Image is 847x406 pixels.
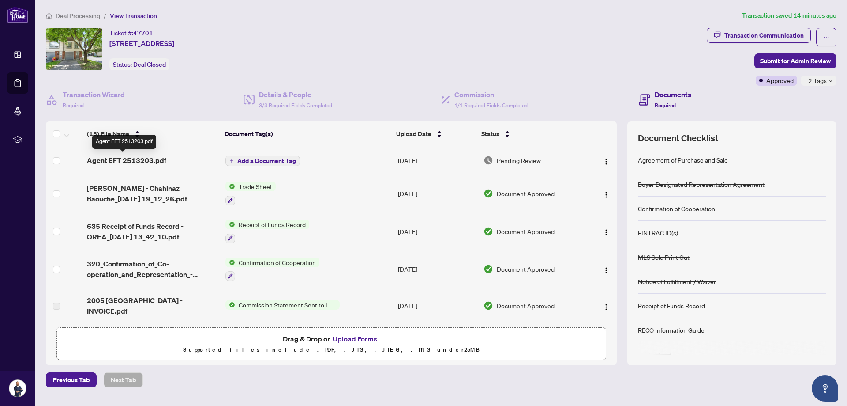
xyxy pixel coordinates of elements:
span: 2005 [GEOGRAPHIC_DATA] - INVOICE.pdf [87,295,218,316]
span: Document Approved [497,227,555,236]
td: [DATE] [394,288,480,323]
span: Receipt of Funds Record [235,220,309,229]
li: / [104,11,106,21]
img: Status Icon [225,182,235,191]
div: FINTRAC ID(s) [638,228,678,238]
img: Status Icon [225,258,235,267]
div: Receipt of Funds Record [638,301,705,311]
button: Add a Document Tag [225,156,300,166]
span: plus [229,159,234,163]
span: Document Checklist [638,132,718,144]
span: Document Approved [497,301,555,311]
td: [DATE] [394,212,480,250]
th: Upload Date [393,121,478,146]
article: Transaction saved 14 minutes ago [742,11,836,21]
button: Status IconReceipt of Funds Record [225,220,309,243]
span: Drag & Drop or [283,333,380,345]
img: IMG-X12303343_1.jpg [46,28,102,70]
span: Status [481,129,499,139]
img: Logo [603,267,610,274]
img: Document Status [483,156,493,165]
img: logo [7,7,28,23]
button: Status IconCommission Statement Sent to Listing Brokerage [225,300,340,310]
img: Status Icon [225,220,235,229]
div: Confirmation of Cooperation [638,204,715,213]
td: [DATE] [394,146,480,175]
button: Logo [599,153,613,167]
img: Document Status [483,227,493,236]
div: Agent EFT 2513203.pdf [92,135,156,149]
h4: Transaction Wizard [63,89,125,100]
div: Status: [109,58,169,70]
button: Logo [599,299,613,313]
p: Supported files include .PDF, .JPG, .JPEG, .PNG under 25 MB [62,345,600,355]
span: Trade Sheet [235,182,276,191]
h4: Details & People [259,89,332,100]
button: Logo [599,262,613,276]
button: Logo [599,224,613,239]
img: Document Status [483,189,493,198]
span: Document Approved [497,189,555,198]
button: Status IconConfirmation of Cooperation [225,258,319,281]
span: Confirmation of Cooperation [235,258,319,267]
img: Status Icon [225,300,235,310]
span: 635 Receipt of Funds Record - OREA_[DATE] 13_42_10.pdf [87,221,218,242]
th: (15) File Name [83,121,221,146]
span: Document Approved [497,264,555,274]
span: Approved [766,76,794,85]
span: Previous Tab [53,373,90,387]
img: Logo [603,304,610,311]
span: (15) File Name [87,129,129,139]
span: View Transaction [110,12,157,20]
span: ellipsis [823,34,829,40]
button: Logo [599,186,613,201]
img: Logo [603,191,610,198]
span: Agent EFT 2513203.pdf [87,155,166,166]
div: MLS Sold Print Out [638,252,690,262]
span: Required [63,102,84,109]
img: Document Status [483,301,493,311]
button: Next Tab [104,372,143,387]
div: Notice of Fulfillment / Waiver [638,277,716,286]
div: RECO Information Guide [638,325,705,335]
span: Drag & Drop orUpload FormsSupported files include .PDF, .JPG, .JPEG, .PNG under25MB [57,328,606,360]
button: Previous Tab [46,372,97,387]
span: Required [655,102,676,109]
span: Deal Closed [133,61,166,68]
button: Status IconTrade Sheet [225,182,276,205]
button: Submit for Admin Review [754,53,836,68]
span: [STREET_ADDRESS] [109,38,174,49]
span: Upload Date [396,129,431,139]
div: Ticket #: [109,28,153,38]
span: 320_Confirmation_of_Co-operation_and_Representation_-_Buyer_Seller_-_OREA 1.pdf [87,258,218,280]
td: [DATE] [394,250,480,288]
th: Status [478,121,584,146]
span: 3/3 Required Fields Completed [259,102,332,109]
span: Deal Processing [56,12,100,20]
img: Logo [603,229,610,236]
span: Commission Statement Sent to Listing Brokerage [235,300,340,310]
img: Profile Icon [9,380,26,397]
h4: Commission [454,89,528,100]
span: Submit for Admin Review [760,54,831,68]
span: down [828,79,833,83]
h4: Documents [655,89,691,100]
span: 47701 [133,29,153,37]
td: [DATE] [394,175,480,212]
span: +2 Tags [804,76,827,86]
span: [PERSON_NAME] - Chahinaz Baouche_[DATE] 19_12_26.pdf [87,183,218,204]
img: Document Status [483,264,493,274]
span: Add a Document Tag [237,158,296,164]
button: Upload Forms [330,333,380,345]
button: Open asap [812,375,838,402]
img: Logo [603,158,610,165]
span: Pending Review [497,156,541,165]
div: Buyer Designated Representation Agreement [638,179,765,189]
span: home [46,13,52,19]
div: Transaction Communication [724,28,804,42]
span: 1/1 Required Fields Completed [454,102,528,109]
th: Document Tag(s) [221,121,393,146]
div: Agreement of Purchase and Sale [638,155,728,165]
button: Transaction Communication [707,28,811,43]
